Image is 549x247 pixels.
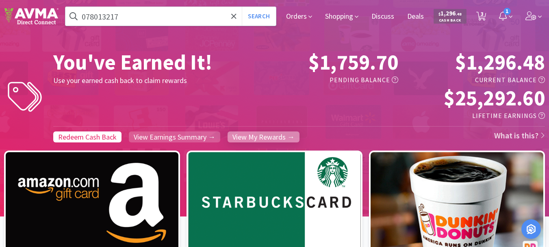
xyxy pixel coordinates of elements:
h5: Lifetime Earnings [258,111,545,121]
h5: Use your earned cash back to claim rewards [53,75,258,87]
span: $ [438,11,441,17]
span: View Earnings Summary → [134,132,215,142]
span: 1 [503,8,511,15]
a: View My Rewards → [228,131,299,142]
span: . 48 [456,11,462,17]
span: View My Rewards → [232,132,295,142]
h1: You've Earned It! [53,50,258,75]
span: $1,759.70 [308,49,398,75]
a: $1,296.48Cash Back [434,5,467,27]
a: 3 [473,14,490,21]
span: Cash Back [438,18,462,24]
input: Search by item, sku, manufacturer, ingredient, size... [65,7,276,26]
span: 1,296 [438,9,462,17]
span: $25,292.60 [444,85,545,111]
div: Open Intercom Messenger [521,219,541,239]
a: Deals [404,13,427,20]
a: Redeem Cash Back [53,131,122,142]
a: View Earnings Summary → [129,131,220,142]
span: $1,296.48 [455,49,545,75]
a: What is this? [494,130,545,140]
a: Discuss [368,13,397,20]
button: Search [242,7,276,26]
h5: Pending Balance [258,75,398,85]
span: Redeem Cash Back [58,132,117,142]
h5: Current Balance [405,75,545,85]
img: ab428b2523a64453a0cb423610d9ac4c_102.png [4,8,59,25]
